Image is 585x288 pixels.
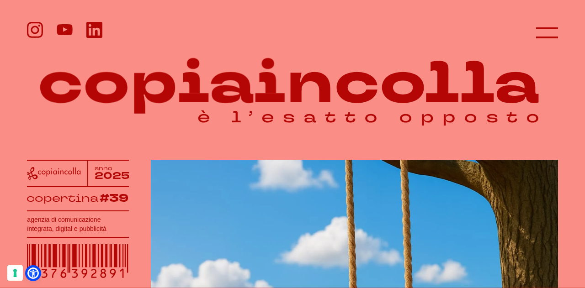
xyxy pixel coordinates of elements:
[27,191,98,205] tspan: copertina
[95,169,130,183] tspan: 2025
[95,165,112,172] tspan: anno
[7,265,23,281] button: Le tue preferenze relative al consenso per le tecnologie di tracciamento
[27,267,39,279] a: Open Accessibility Menu
[100,191,128,206] tspan: #39
[27,215,129,233] h1: agenzia di comunicazione integrata, digital e pubblicità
